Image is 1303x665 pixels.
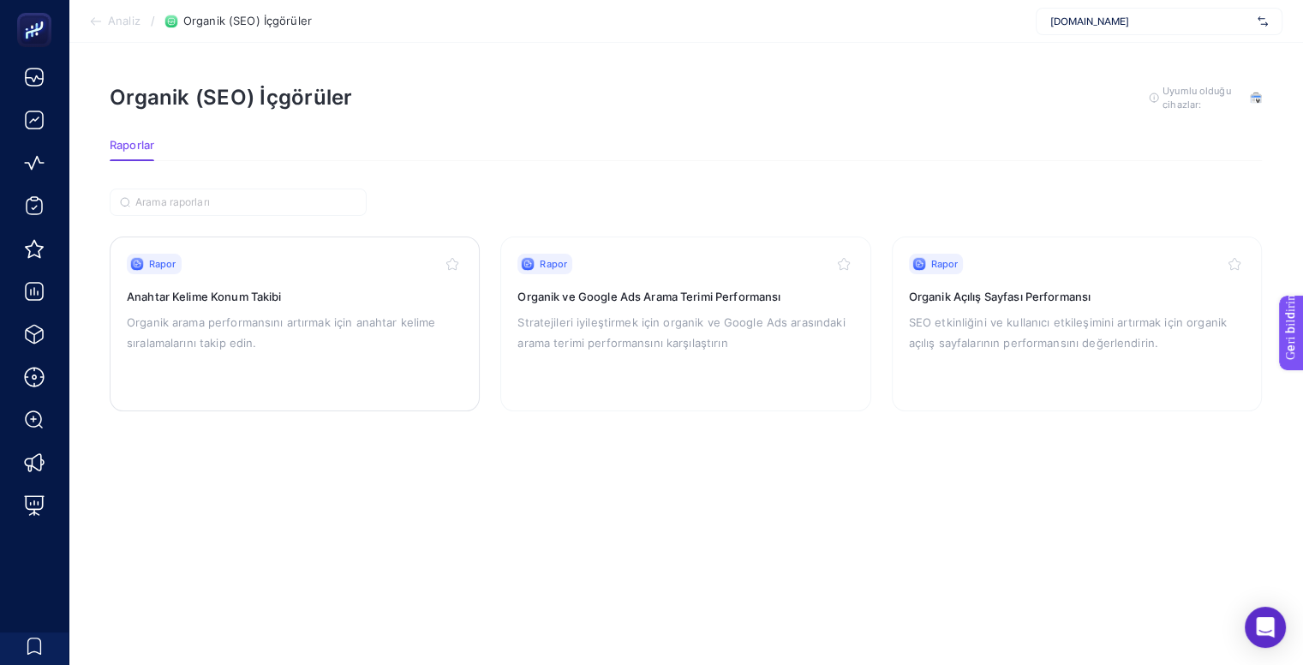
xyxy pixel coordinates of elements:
font: Analiz [108,14,140,27]
font: Rapor [149,258,176,270]
button: Raporlar [110,139,154,161]
font: Geri bildirim [10,4,79,18]
font: Raporlar [110,138,154,152]
a: RaporAnahtar Kelime Konum TakibiOrganik arama performansını artırmak için anahtar kelime sıralama... [110,237,480,411]
font: Organik arama performansını artırmak için anahtar kelime sıralamalarını takip edin. [127,315,435,350]
font: Rapor [931,258,959,270]
font: Anahtar Kelime Konum Takibi [127,290,282,303]
div: Intercom Messenger'ı açın [1245,607,1286,648]
font: Organik (SEO) İçgörüler [110,85,353,110]
font: SEO etkinliğini ve kullanıcı etkileşimini artırmak için organik açılış sayfalarının performansını... [909,315,1227,350]
a: RaporOrganik Açılış Sayfası PerformansıSEO etkinliğini ve kullanıcı etkileşimini artırmak için or... [892,237,1262,411]
input: Aramak [135,196,356,209]
font: Organik Açılış Sayfası Performansı [909,290,1091,303]
font: Stratejileri iyileştirmek için organik ve Google Ads arasındaki arama terimi performansını karşıl... [517,315,845,350]
font: Uyumlu olduğu cihazlar: [1163,85,1230,111]
font: / [151,14,155,27]
img: svg%3e [1258,13,1268,30]
font: Organik (SEO) İçgörüler [183,14,312,27]
a: RaporOrganik ve Google Ads Arama Terimi PerformansıStratejileri iyileştirmek için organik ve Goog... [500,237,870,411]
font: Organik ve Google Ads Arama Terimi Performansı [517,290,780,303]
font: Rapor [540,258,567,270]
font: [DOMAIN_NAME] [1050,15,1129,27]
